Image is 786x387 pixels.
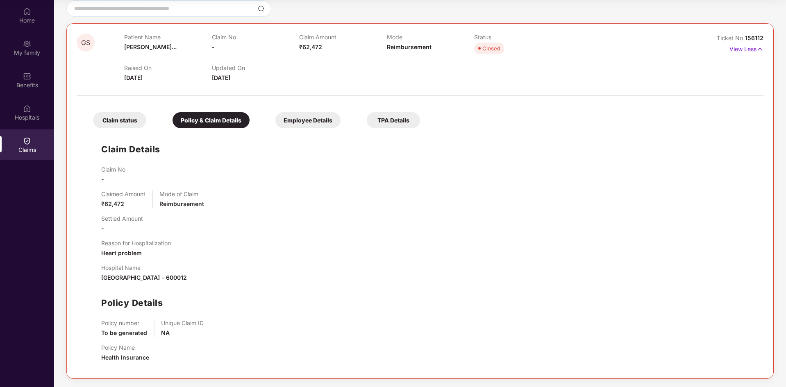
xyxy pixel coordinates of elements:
h1: Policy Details [101,296,163,310]
span: Health Insurance [101,354,149,361]
span: GS [81,39,90,46]
span: [DATE] [124,74,143,81]
span: - [212,43,215,50]
span: Ticket No [717,34,745,41]
p: Patient Name [124,34,211,41]
div: Policy & Claim Details [173,112,250,128]
p: Claimed Amount [101,190,145,197]
p: Raised On [124,64,211,71]
p: Hospital Name [101,264,187,271]
div: TPA Details [367,112,420,128]
img: svg+xml;base64,PHN2ZyBpZD0iSG9tZSIgeG1sbnM9Imh0dHA6Ly93d3cudzMub3JnLzIwMDAvc3ZnIiB3aWR0aD0iMjAiIG... [23,7,31,16]
h1: Claim Details [101,143,160,156]
p: Mode of Claim [159,190,204,197]
span: [DATE] [212,74,230,81]
p: Updated On [212,64,299,71]
div: Employee Details [275,112,341,128]
span: NA [161,329,170,336]
img: svg+xml;base64,PHN2ZyB4bWxucz0iaHR0cDovL3d3dy53My5vcmcvMjAwMC9zdmciIHdpZHRoPSIxNyIgaGVpZ2h0PSIxNy... [756,45,763,54]
img: svg+xml;base64,PHN2ZyBpZD0iU2VhcmNoLTMyeDMyIiB4bWxucz0iaHR0cDovL3d3dy53My5vcmcvMjAwMC9zdmciIHdpZH... [258,5,264,12]
span: [PERSON_NAME]... [124,43,177,50]
p: Claim Amount [299,34,386,41]
span: Reimbursement [387,43,432,50]
img: svg+xml;base64,PHN2ZyB3aWR0aD0iMjAiIGhlaWdodD0iMjAiIHZpZXdCb3g9IjAgMCAyMCAyMCIgZmlsbD0ibm9uZSIgeG... [23,40,31,48]
p: Status [474,34,561,41]
span: ₹62,472 [101,200,124,207]
p: Claim No [212,34,299,41]
span: [GEOGRAPHIC_DATA] - 600012 [101,274,187,281]
img: svg+xml;base64,PHN2ZyBpZD0iQ2xhaW0iIHhtbG5zPSJodHRwOi8vd3d3LnczLm9yZy8yMDAwL3N2ZyIgd2lkdGg9IjIwIi... [23,137,31,145]
p: Settled Amount [101,215,143,222]
p: Policy Name [101,344,149,351]
span: Reimbursement [159,200,204,207]
div: Claim status [93,112,146,128]
span: - [101,225,104,232]
span: - [101,176,104,183]
span: 156112 [745,34,763,41]
p: Reason for Hospitalization [101,240,171,247]
p: Policy number [101,319,147,326]
img: svg+xml;base64,PHN2ZyBpZD0iQmVuZWZpdHMiIHhtbG5zPSJodHRwOi8vd3d3LnczLm9yZy8yMDAwL3N2ZyIgd2lkdGg9Ij... [23,72,31,80]
span: ₹62,472 [299,43,322,50]
img: svg+xml;base64,PHN2ZyBpZD0iSG9zcGl0YWxzIiB4bWxucz0iaHR0cDovL3d3dy53My5vcmcvMjAwMC9zdmciIHdpZHRoPS... [23,104,31,113]
span: Heart problem [101,249,142,256]
p: View Less [729,43,763,54]
div: Closed [482,44,500,52]
p: Claim No [101,166,125,173]
p: Mode [387,34,474,41]
p: Unique Claim ID [161,319,204,326]
span: To be generated [101,329,147,336]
